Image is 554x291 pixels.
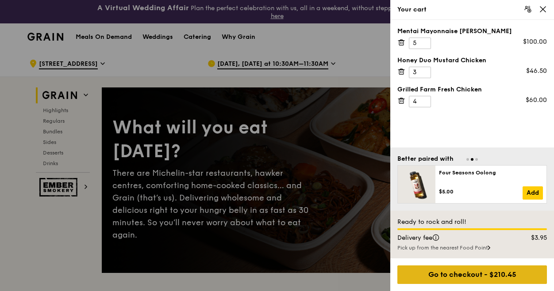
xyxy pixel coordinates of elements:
[392,234,512,242] div: Delivery fee
[397,244,547,251] div: Pick up from the nearest Food Point
[439,188,523,195] div: $5.00
[523,38,547,46] div: $100.00
[397,56,547,65] div: Honey Duo Mustard Chicken
[523,186,543,200] a: Add
[475,158,478,161] span: Go to slide 3
[397,265,547,284] div: Go to checkout - $210.45
[526,67,547,76] div: $46.50
[397,155,454,163] div: Better paired with
[439,169,543,176] div: Four Seasons Oolong
[397,85,547,94] div: Grilled Farm Fresh Chicken
[397,27,547,36] div: Mentai Mayonnaise [PERSON_NAME]
[471,158,473,161] span: Go to slide 2
[512,234,553,242] div: $3.95
[397,218,547,227] div: Ready to rock and roll!
[466,158,469,161] span: Go to slide 1
[397,5,547,14] div: Your cart
[526,96,547,105] div: $60.00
